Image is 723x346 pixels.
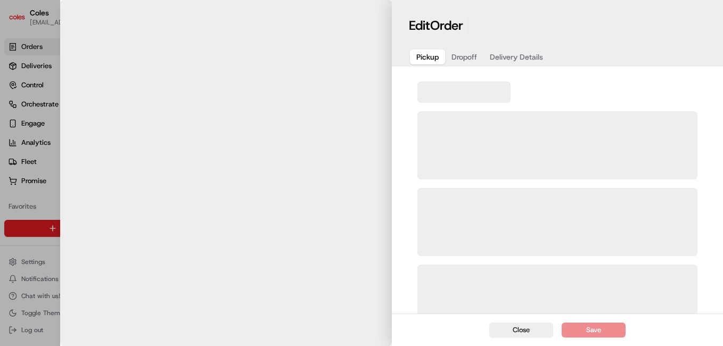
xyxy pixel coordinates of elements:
span: Order [430,17,463,34]
span: Dropoff [451,52,477,62]
button: Close [489,323,553,337]
span: Delivery Details [490,52,543,62]
span: Pickup [416,52,439,62]
h1: Edit [409,17,463,34]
